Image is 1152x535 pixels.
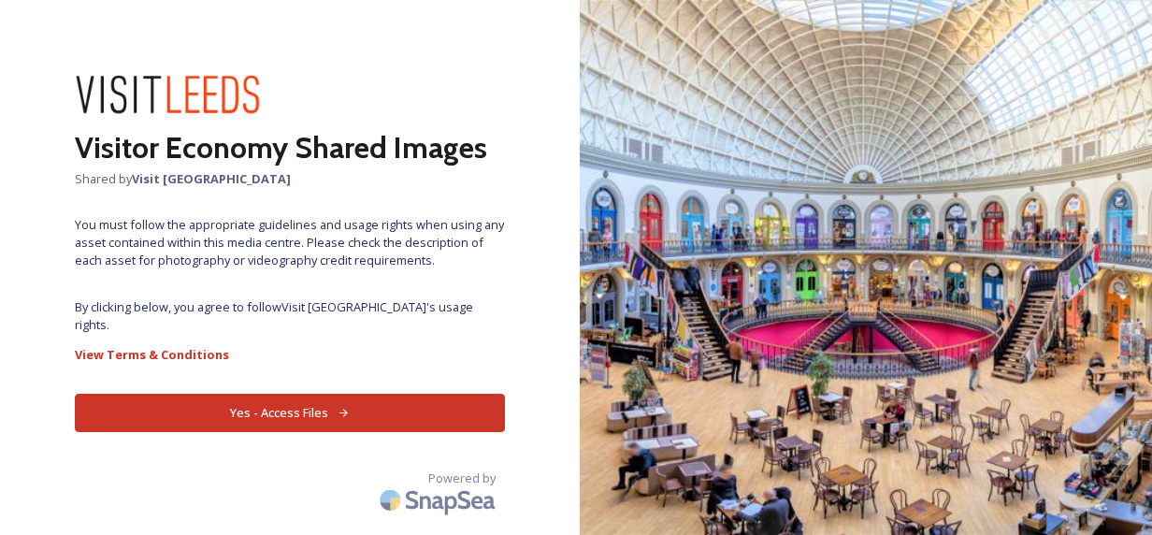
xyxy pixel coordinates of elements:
[75,298,505,334] span: By clicking below, you agree to follow Visit [GEOGRAPHIC_DATA] 's usage rights.
[132,170,291,187] strong: Visit [GEOGRAPHIC_DATA]
[428,470,496,487] span: Powered by
[75,170,505,188] span: Shared by
[75,216,505,270] span: You must follow the appropriate guidelines and usage rights when using any asset contained within...
[75,346,229,363] strong: View Terms & Conditions
[75,394,505,432] button: Yes - Access Files
[75,125,505,170] h2: Visitor Economy Shared Images
[374,478,505,522] img: SnapSea Logo
[75,343,505,366] a: View Terms & Conditions
[75,75,262,116] img: download%20(2).png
